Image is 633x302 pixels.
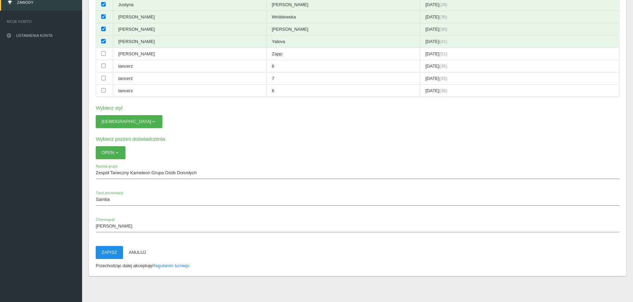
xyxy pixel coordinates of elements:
a: Regulamin turnieju [152,263,189,268]
span: (30) [439,27,447,32]
td: [DATE] [420,48,619,60]
span: (41) [439,39,447,44]
p: Przechodząc dalej akceptuję [96,262,619,269]
td: [PERSON_NAME] [113,48,267,60]
span: Zawody [17,0,33,4]
span: Moje konto [7,18,75,25]
td: 6 [267,60,420,72]
span: (35) [439,88,447,93]
td: [PERSON_NAME] [113,23,267,36]
td: 8 [267,85,420,97]
td: [PERSON_NAME] [267,23,420,36]
input: Tytuł prezentacji [96,193,619,206]
td: [PERSON_NAME] [113,11,267,23]
h6: Wybierz styl [96,104,619,112]
span: (51) [439,51,447,56]
span: (35) [439,76,447,81]
td: [DATE] [420,60,619,72]
span: (35) [439,64,447,69]
td: [PERSON_NAME] [113,36,267,48]
td: [DATE] [420,23,619,36]
span: Ustawienia konta [16,33,53,38]
td: Zając [267,48,420,60]
button: [DEMOGRAPHIC_DATA] [96,115,162,128]
td: [DATE] [420,11,619,23]
td: tancerz [113,60,267,72]
button: Zapisz [96,246,123,259]
td: tancerz [113,72,267,85]
button: Anuluj [123,246,152,259]
span: (29) [439,2,447,7]
td: 7 [267,72,420,85]
button: Open [96,146,125,159]
td: [DATE] [420,72,619,85]
input: Choreograf [96,219,619,232]
td: [DATE] [420,85,619,97]
h6: Wybierz poziom doświadczenia [96,135,619,143]
td: [DATE] [420,36,619,48]
td: Yalova [267,36,420,48]
td: tancerz [113,85,267,97]
td: Wróblewska [267,11,420,23]
input: Nazwa grupy [96,166,619,179]
span: (36) [439,14,447,19]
